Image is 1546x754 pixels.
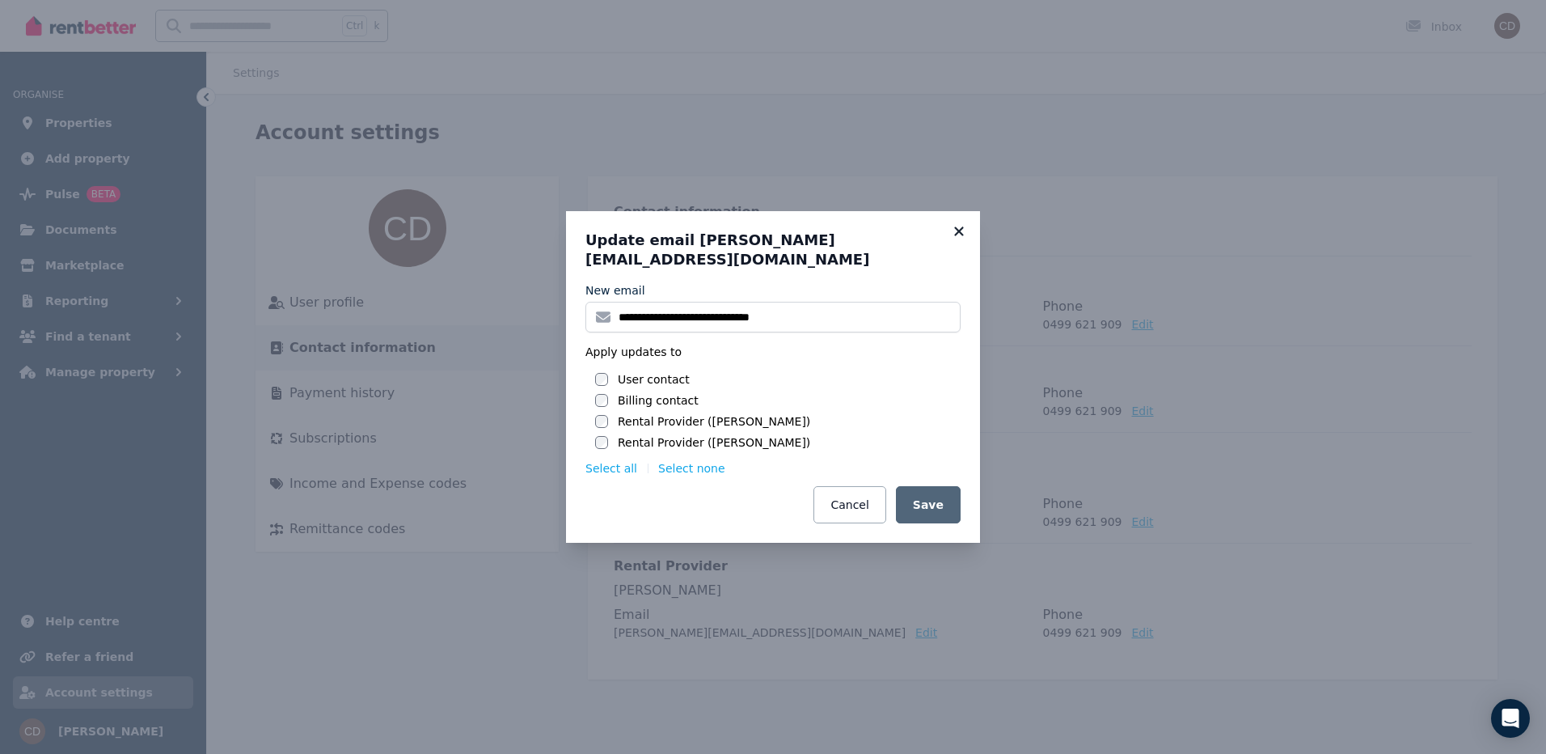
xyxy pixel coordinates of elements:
label: User contact [618,371,690,388]
button: Save [896,486,961,523]
label: Rental Provider ([PERSON_NAME]) [618,434,810,451]
button: Select none [658,460,725,477]
div: Open Intercom Messenger [1491,699,1530,738]
button: Select all [585,460,637,477]
label: Rental Provider ([PERSON_NAME]) [618,413,810,430]
h3: Update email [PERSON_NAME][EMAIL_ADDRESS][DOMAIN_NAME] [585,231,961,269]
span: Apply updates to [585,344,682,360]
label: Billing contact [618,392,699,409]
label: New email [585,282,645,299]
button: Cancel [813,486,885,523]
